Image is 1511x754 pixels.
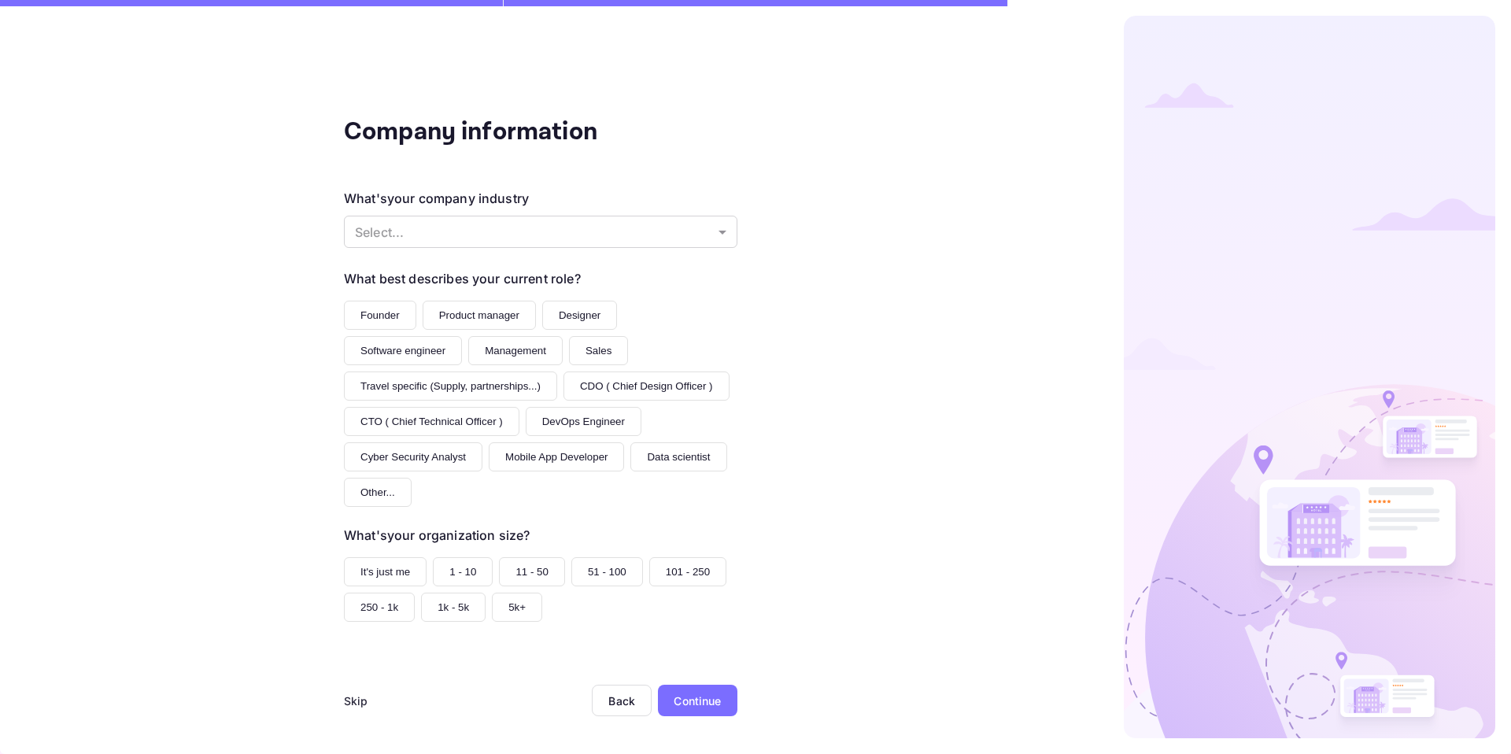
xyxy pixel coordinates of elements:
[608,694,635,708] div: Back
[489,442,624,471] button: Mobile App Developer
[344,336,462,365] button: Software engineer
[344,478,412,507] button: Other...
[344,269,581,288] div: What best describes your current role?
[421,593,486,622] button: 1k - 5k
[542,301,617,330] button: Designer
[344,371,557,401] button: Travel specific (Supply, partnerships...)
[468,336,563,365] button: Management
[526,407,641,436] button: DevOps Engineer
[571,557,643,586] button: 51 - 100
[563,371,730,401] button: CDO ( Chief Design Officer )
[344,216,737,248] div: Without label
[344,301,416,330] button: Founder
[630,442,726,471] button: Data scientist
[1124,16,1495,738] img: logo
[674,693,721,709] div: Continue
[344,407,519,436] button: CTO ( Chief Technical Officer )
[649,557,726,586] button: 101 - 250
[344,526,530,545] div: What's your organization size?
[492,593,542,622] button: 5k+
[355,223,712,242] p: Select...
[423,301,536,330] button: Product manager
[499,557,565,586] button: 11 - 50
[344,557,427,586] button: It's just me
[344,189,529,208] div: What's your company industry
[569,336,628,365] button: Sales
[344,593,415,622] button: 250 - 1k
[344,693,368,709] div: Skip
[433,557,493,586] button: 1 - 10
[344,113,659,151] div: Company information
[344,442,482,471] button: Cyber Security Analyst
